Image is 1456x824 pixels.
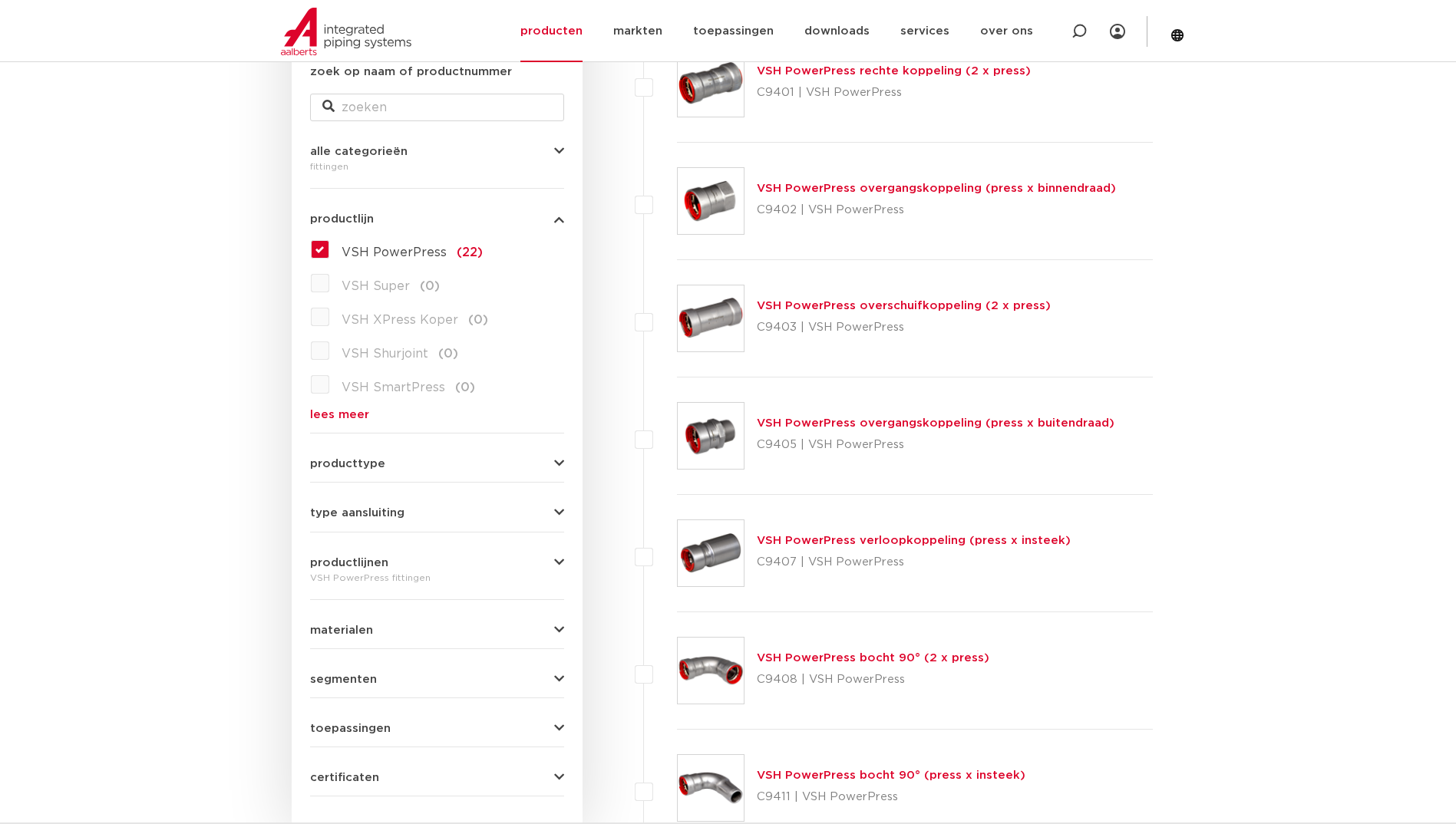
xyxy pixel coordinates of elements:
span: toepassingen [310,723,391,734]
p: C9405 | VSH PowerPress [757,433,1114,457]
span: (22) [457,246,483,259]
a: VSH PowerPress verloopkoppeling (press x insteek) [757,535,1071,546]
span: (0) [455,381,475,394]
img: Thumbnail for VSH PowerPress rechte koppeling (2 x press) [678,51,744,117]
button: productlijn [310,213,564,225]
span: productlijn [310,213,374,225]
p: C9403 | VSH PowerPress [757,315,1051,340]
button: toepassingen [310,723,564,734]
img: Thumbnail for VSH PowerPress bocht 90° (2 x press) [678,638,744,704]
a: VSH PowerPress overgangskoppeling (press x buitendraad) [757,417,1114,429]
a: VSH PowerPress overgangskoppeling (press x binnendraad) [757,183,1116,194]
span: (0) [468,314,488,326]
img: Thumbnail for VSH PowerPress overgangskoppeling (press x buitendraad) [678,403,744,469]
div: fittingen [310,157,564,176]
p: C9402 | VSH PowerPress [757,198,1116,222]
a: VSH PowerPress bocht 90° (press x insteek) [757,770,1025,781]
img: Thumbnail for VSH PowerPress verloopkoppeling (press x insteek) [678,520,744,586]
button: certificaten [310,772,564,783]
a: VSH PowerPress rechte koppeling (2 x press) [757,65,1031,77]
div: VSH PowerPress fittingen [310,569,564,587]
span: VSH SmartPress [342,381,445,394]
span: certificaten [310,772,379,783]
button: materialen [310,625,564,636]
span: VSH XPress Koper [342,314,458,326]
span: materialen [310,625,373,636]
img: Thumbnail for VSH PowerPress bocht 90° (press x insteek) [678,755,744,821]
span: VSH Shurjoint [342,348,428,360]
span: VSH PowerPress [342,246,447,259]
button: alle categorieën [310,146,564,157]
p: C9407 | VSH PowerPress [757,550,1071,575]
a: VSH PowerPress overschuifkoppeling (2 x press) [757,300,1051,311]
span: productlijnen [310,557,388,569]
span: type aansluiting [310,507,404,519]
img: Thumbnail for VSH PowerPress overgangskoppeling (press x binnendraad) [678,168,744,234]
button: segmenten [310,674,564,685]
span: segmenten [310,674,377,685]
p: C9411 | VSH PowerPress [757,785,1025,809]
span: VSH Super [342,280,410,292]
input: zoeken [310,94,564,121]
span: (0) [438,348,458,360]
span: alle categorieën [310,146,408,157]
button: type aansluiting [310,507,564,519]
span: (0) [420,280,440,292]
p: C9408 | VSH PowerPress [757,667,989,692]
button: productlijnen [310,557,564,569]
button: producttype [310,458,564,470]
p: C9401 | VSH PowerPress [757,81,1031,105]
img: Thumbnail for VSH PowerPress overschuifkoppeling (2 x press) [678,285,744,351]
a: lees meer [310,409,564,420]
label: zoek op naam of productnummer [310,63,512,81]
span: producttype [310,458,385,470]
a: VSH PowerPress bocht 90° (2 x press) [757,652,989,664]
